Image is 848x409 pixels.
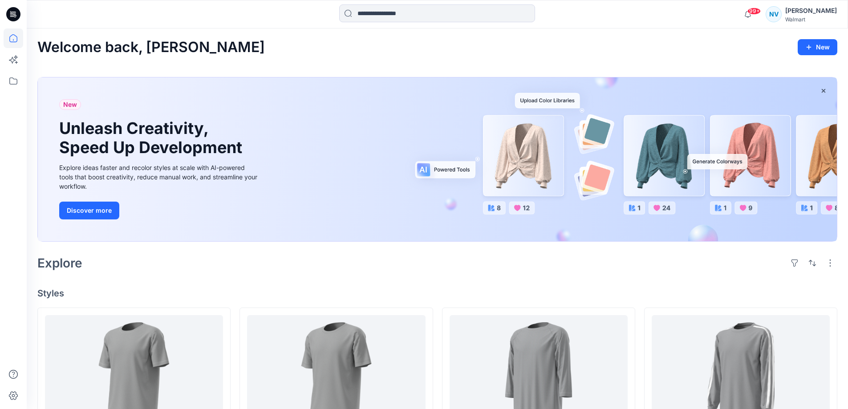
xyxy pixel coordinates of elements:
h4: Styles [37,288,837,299]
div: Explore ideas faster and recolor styles at scale with AI-powered tools that boost creativity, red... [59,163,260,191]
h2: Explore [37,256,82,270]
div: Walmart [785,16,837,23]
span: New [63,99,77,110]
span: 99+ [747,8,761,15]
button: Discover more [59,202,119,219]
button: New [798,39,837,55]
div: [PERSON_NAME] [785,5,837,16]
div: NV [766,6,782,22]
a: Discover more [59,202,260,219]
h1: Unleash Creativity, Speed Up Development [59,119,246,157]
h2: Welcome back, [PERSON_NAME] [37,39,265,56]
